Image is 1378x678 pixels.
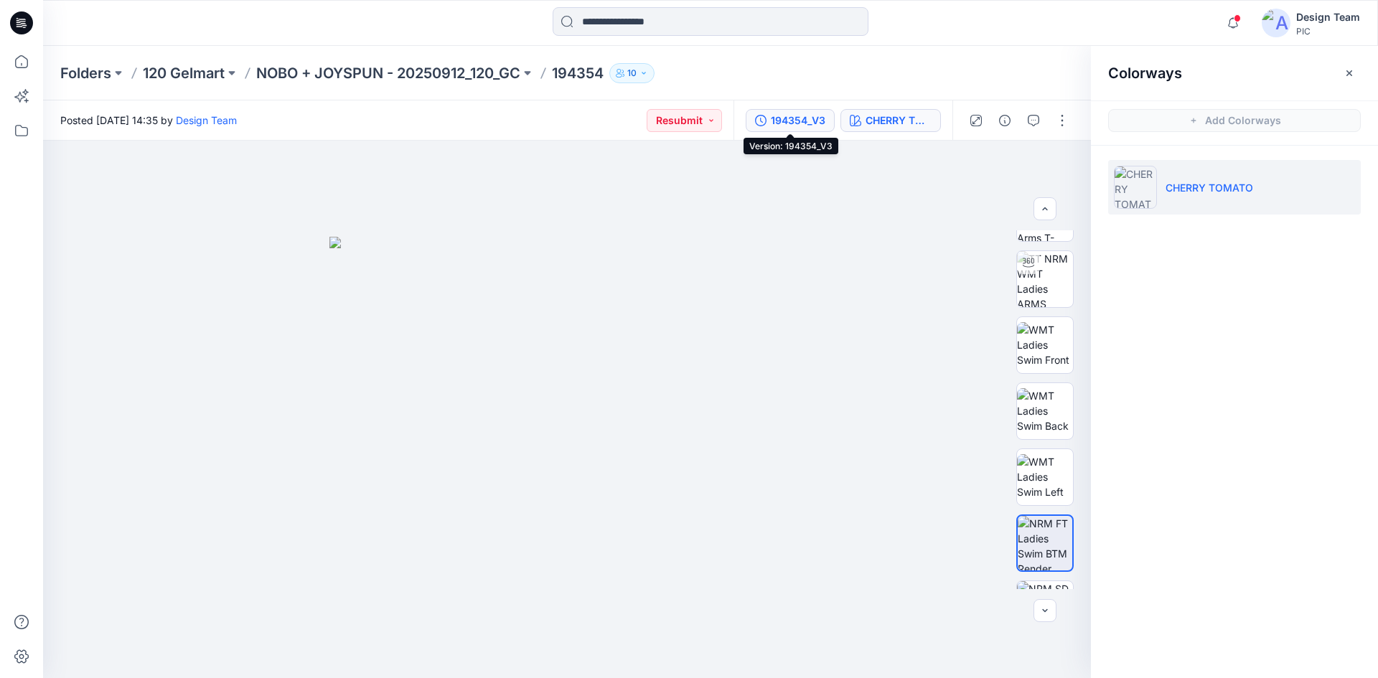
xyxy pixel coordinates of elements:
a: Design Team [176,114,237,126]
h2: Colorways [1108,65,1182,82]
div: CHERRY TOMATO [866,113,932,128]
img: avatar [1262,9,1290,37]
span: Posted [DATE] 14:35 by [60,113,237,128]
img: WMT Ladies Swim Back [1017,388,1073,433]
a: Folders [60,63,111,83]
p: 10 [627,65,637,81]
p: CHERRY TOMATO [1166,180,1253,195]
img: NRM FT Ladies Swim BTM Render [1018,516,1072,570]
button: Details [993,109,1016,132]
img: TT NRM WMT Ladies ARMS DOWN [1017,251,1073,307]
img: NRM SD Ladies Swim Render [1017,581,1073,637]
img: CHERRY TOMATO [1114,166,1157,209]
div: 194354_V3 [771,113,825,128]
div: Design Team [1296,9,1360,26]
a: 120 Gelmart [143,63,225,83]
a: NOBO + JOYSPUN - 20250912_120_GC [256,63,520,83]
p: 194354 [552,63,604,83]
div: PIC [1296,26,1360,37]
img: WMT Ladies Swim Front [1017,322,1073,367]
button: 10 [609,63,655,83]
button: CHERRY TOMATO [840,109,941,132]
button: 194354_V3 [746,109,835,132]
img: WMT Ladies Swim Left [1017,454,1073,499]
